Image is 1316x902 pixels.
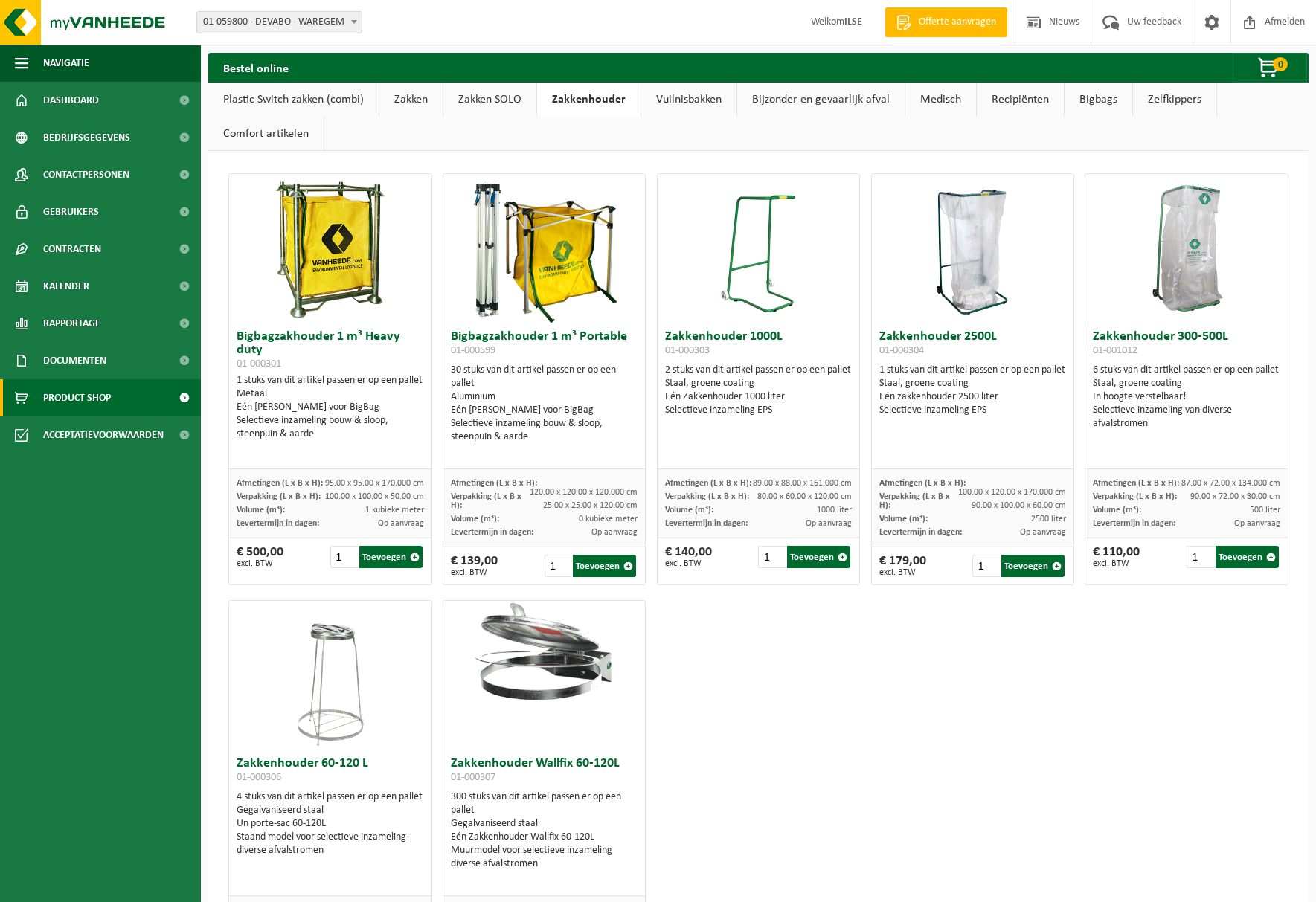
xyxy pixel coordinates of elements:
a: Zakken SOLO [443,83,536,117]
div: Un porte-sac 60-120L [237,817,423,831]
span: Volume (m³): [879,515,928,524]
span: Verpakking (L x B x H): [665,492,749,501]
h3: Bigbagzakhouder 1 m³ Heavy duty [237,330,423,370]
span: Volume (m³): [237,506,285,515]
h3: Zakkenhouder Wallfix 60-120L [451,757,638,787]
div: Metaal [237,387,423,401]
button: Toevoegen [359,546,423,568]
a: Comfort artikelen [208,117,324,151]
button: 0 [1233,53,1307,83]
a: Plastic Switch zakken (combi) [208,83,379,117]
span: 80.00 x 60.00 x 120.00 cm [757,492,852,501]
span: 01-000306 [237,772,281,783]
img: 01-000301 [256,174,405,323]
div: Staal, groene coating [1093,377,1280,390]
span: Documenten [43,342,106,379]
span: Volume (m³): [665,506,713,515]
span: Op aanvraag [591,528,638,537]
span: Op aanvraag [378,519,424,528]
span: 01-001012 [1093,345,1137,356]
span: Op aanvraag [1234,519,1280,528]
span: Op aanvraag [1020,528,1066,537]
div: Staal, groene coating [665,377,852,390]
h2: Bestel online [208,53,304,82]
span: 01-000599 [451,345,495,356]
a: Bijzonder en gevaarlijk afval [737,83,905,117]
div: 300 stuks van dit artikel passen er op een pallet [451,790,638,871]
span: 01-000304 [879,345,924,356]
span: Levertermijn in dagen: [879,528,962,537]
div: € 500,00 [237,546,283,568]
img: 01-000599 [470,174,619,323]
div: Selectieve inzameling EPS [665,404,852,417]
span: Afmetingen (L x B x H): [451,479,537,488]
span: excl. BTW [1093,559,1140,568]
span: Navigatie [43,45,89,82]
span: 120.00 x 120.00 x 120.000 cm [530,488,638,497]
img: 01-000306 [293,601,367,750]
span: Contracten [43,231,101,268]
span: 100.00 x 120.00 x 170.000 cm [958,488,1066,497]
span: Levertermijn in dagen: [1093,519,1175,528]
span: Volume (m³): [1093,506,1141,515]
span: 01-000303 [665,345,710,356]
div: Gegalvaniseerd staal [451,817,638,831]
span: 100.00 x 100.00 x 50.00 cm [325,492,424,501]
div: 30 stuks van dit artikel passen er op een pallet [451,364,638,444]
span: Levertermijn in dagen: [237,519,319,528]
div: In hoogte verstelbaar! [1093,390,1280,404]
span: 500 liter [1250,506,1280,515]
div: Selectieve inzameling bouw & sloop, steenpuin & aarde [237,414,423,441]
button: Toevoegen [787,546,850,568]
span: 01-059800 - DEVABO - WAREGEM [197,12,362,33]
div: 6 stuks van dit artikel passen er op een pallet [1093,364,1280,431]
span: 01-059800 - DEVABO - WAREGEM [196,11,362,33]
div: Eén Zakkenhouder Wallfix 60-120L [451,831,638,844]
span: Gebruikers [43,193,99,231]
span: Rapportage [43,305,100,342]
div: Gegalvaniseerd staal [237,804,423,817]
span: 25.00 x 25.00 x 120.00 cm [543,501,638,510]
img: 01-001012 [1112,174,1261,323]
span: 1 kubieke meter [365,506,424,515]
div: Eén Zakkenhouder 1000 liter [665,390,852,404]
span: Afmetingen (L x B x H): [237,479,323,488]
a: Zakkenhouder [537,83,641,117]
div: € 179,00 [879,555,926,577]
a: Bigbags [1065,83,1132,117]
div: Selectieve inzameling van diverse afvalstromen [1093,404,1280,431]
h3: Zakkenhouder 60-120 L [237,757,423,787]
span: Product Shop [43,379,111,416]
span: 87.00 x 72.00 x 134.000 cm [1181,479,1280,488]
span: 90.00 x 100.00 x 60.00 cm [972,501,1066,510]
span: 2500 liter [1031,515,1066,524]
input: 1 [545,555,572,577]
span: Acceptatievoorwaarden [43,416,164,454]
span: Offerte aanvragen [915,15,1000,30]
div: Eén [PERSON_NAME] voor BigBag [451,404,638,417]
div: € 139,00 [451,555,498,577]
span: Op aanvraag [806,519,852,528]
a: Zakken [379,83,443,117]
span: Bedrijfsgegevens [43,119,130,156]
div: € 140,00 [665,546,712,568]
span: excl. BTW [451,568,498,577]
div: Eén zakkenhouder 2500 liter [879,390,1066,404]
div: Selectieve inzameling bouw & sloop, steenpuin & aarde [451,417,638,444]
h3: Zakkenhouder 2500L [879,330,1066,360]
a: Recipiënten [977,83,1064,117]
input: 1 [1187,546,1214,568]
img: 01-000307 [443,601,645,702]
button: Toevoegen [1001,555,1065,577]
span: 0 [1273,57,1288,71]
span: Verpakking (L x B x H): [237,492,321,501]
span: Verpakking (L x B x H): [451,492,521,510]
div: 1 stuks van dit artikel passen er op een pallet [237,374,423,441]
button: Toevoegen [573,555,636,577]
span: 90.00 x 72.00 x 30.00 cm [1190,492,1280,501]
span: excl. BTW [237,559,283,568]
span: Afmetingen (L x B x H): [665,479,751,488]
span: 0 kubieke meter [579,515,638,524]
div: € 110,00 [1093,546,1140,568]
button: Toevoegen [1216,546,1279,568]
